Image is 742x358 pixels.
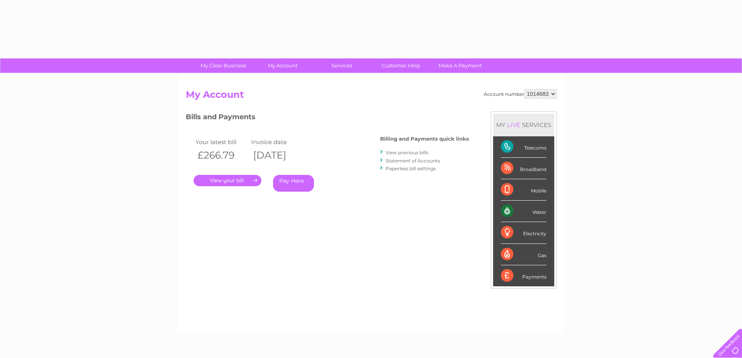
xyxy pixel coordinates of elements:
div: Payments [501,265,546,286]
th: [DATE] [249,147,305,163]
div: Broadband [501,158,546,179]
h3: Bills and Payments [186,111,469,125]
h4: Billing and Payments quick links [380,136,469,142]
a: Services [310,58,374,73]
td: Invoice date [249,137,305,147]
div: Water [501,201,546,222]
div: Account number [484,89,557,99]
a: Customer Help [369,58,433,73]
a: My Clear Business [191,58,256,73]
a: Statement of Accounts [386,158,440,164]
a: Make A Payment [428,58,492,73]
div: Telecoms [501,136,546,158]
a: My Account [250,58,315,73]
h2: My Account [186,89,557,104]
a: . [194,175,261,186]
a: Paperless bill settings [386,166,436,171]
td: Your latest bill [194,137,250,147]
a: Pay Here [273,175,314,192]
div: Gas [501,244,546,265]
div: MY SERVICES [493,114,554,136]
div: Mobile [501,179,546,201]
a: View previous bills [386,150,428,155]
div: Electricity [501,222,546,243]
th: £266.79 [194,147,250,163]
div: LIVE [506,121,522,129]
